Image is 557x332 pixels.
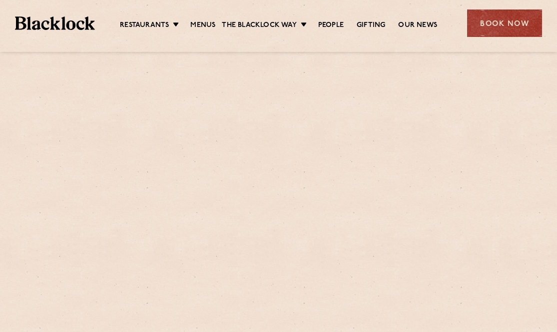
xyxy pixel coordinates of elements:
[222,20,296,31] a: The Blacklock Way
[398,20,437,31] a: Our News
[467,9,542,37] div: Book Now
[318,20,344,31] a: People
[190,20,215,31] a: Menus
[15,16,95,30] img: BL_Textured_Logo-footer-cropped.svg
[120,20,169,31] a: Restaurants
[357,20,385,31] a: Gifting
